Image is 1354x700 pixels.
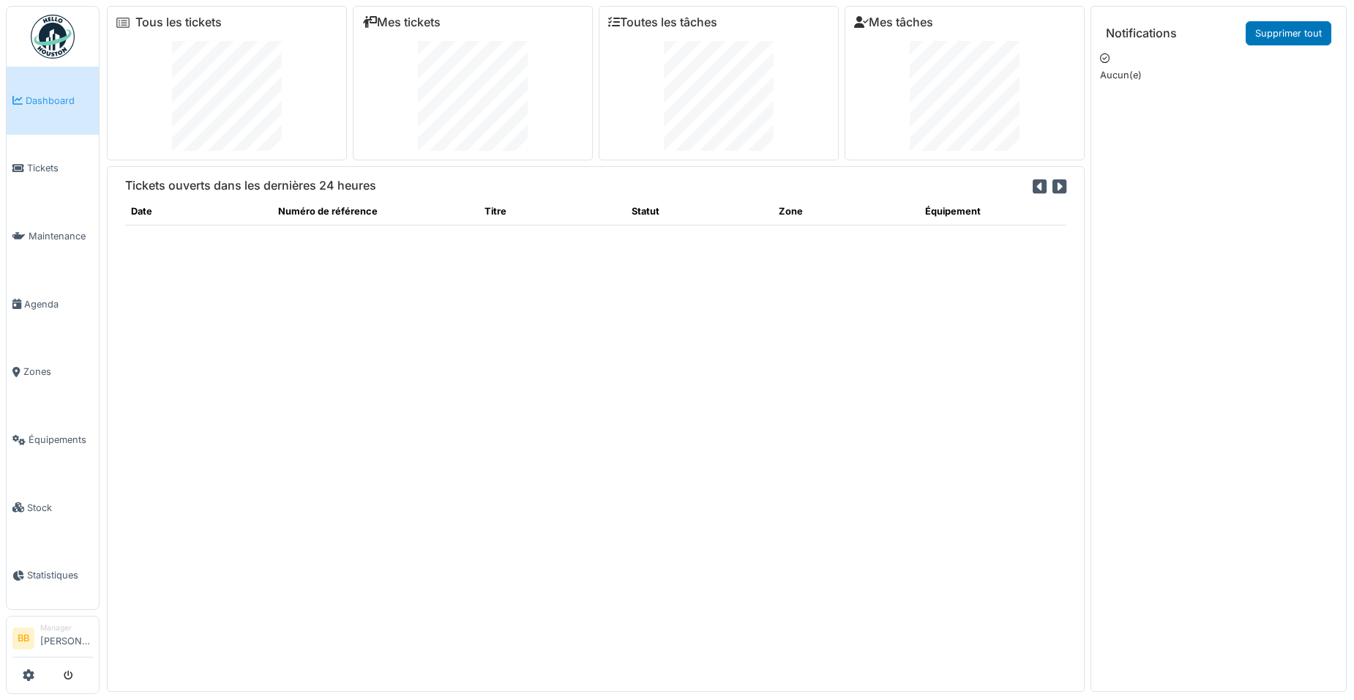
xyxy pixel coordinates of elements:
p: Aucun(e) [1100,68,1337,82]
th: Date [125,198,272,225]
h6: Notifications [1106,26,1177,40]
a: Maintenance [7,202,99,270]
th: Équipement [919,198,1066,225]
span: Tickets [27,161,93,175]
span: Zones [23,365,93,379]
h6: Tickets ouverts dans les dernières 24 heures [125,179,376,193]
a: Stock [7,474,99,542]
a: Statistiques [7,542,99,610]
a: Mes tâches [854,15,933,29]
a: Zones [7,338,99,406]
div: Manager [40,622,93,633]
span: Agenda [24,297,93,311]
th: Numéro de référence [272,198,479,225]
a: Dashboard [7,67,99,135]
a: BB Manager[PERSON_NAME] [12,622,93,658]
th: Titre [479,198,626,225]
a: Tickets [7,135,99,203]
li: [PERSON_NAME] [40,622,93,654]
span: Statistiques [27,568,93,582]
span: Stock [27,501,93,515]
img: Badge_color-CXgf-gQk.svg [31,15,75,59]
a: Équipements [7,406,99,474]
th: Statut [626,198,773,225]
span: Dashboard [26,94,93,108]
li: BB [12,628,34,649]
span: Équipements [29,433,93,447]
a: Tous les tickets [135,15,222,29]
a: Supprimer tout [1246,21,1331,45]
a: Toutes les tâches [608,15,717,29]
a: Mes tickets [362,15,441,29]
a: Agenda [7,270,99,338]
th: Zone [773,198,920,225]
span: Maintenance [29,229,93,243]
